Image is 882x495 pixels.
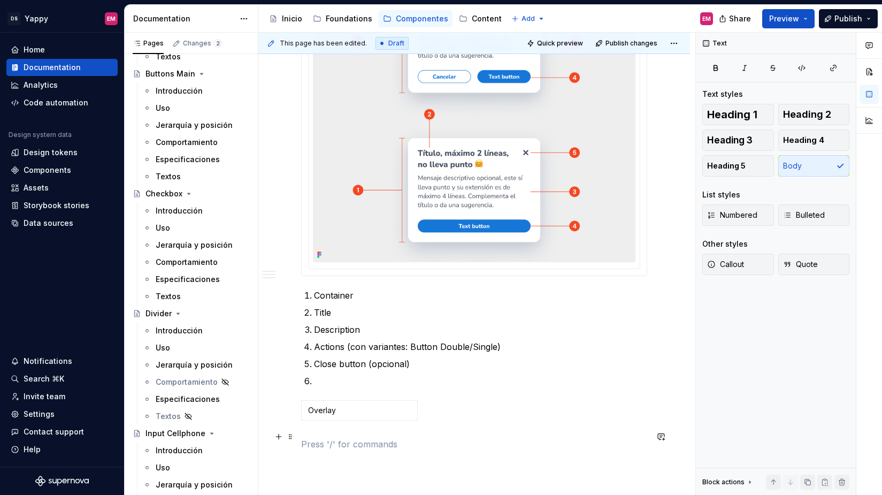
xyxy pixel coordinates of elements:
div: Especificaciones [156,394,220,405]
div: Especificaciones [156,154,220,165]
div: Content [472,13,502,24]
button: Heading 5 [702,155,774,177]
td: Overlay [302,401,418,421]
div: Divider [145,308,172,319]
p: Title [314,306,647,319]
div: Uso [156,342,170,353]
div: Jerarquía y posición [156,240,233,250]
div: Documentation [133,13,234,24]
div: Textos [156,171,181,182]
div: Invite team [24,391,65,402]
button: Callout [702,254,774,275]
a: Jerarquía y posición [139,356,254,374]
button: Heading 1 [702,104,774,125]
a: Componentes [379,10,452,27]
div: Changes [183,39,222,48]
span: Publish [834,13,862,24]
a: Jerarquía y posición [139,117,254,134]
span: Add [521,14,535,23]
a: Data sources [6,215,118,232]
a: Checkbox [128,185,254,202]
div: Components [24,165,71,176]
div: Uso [156,103,170,113]
p: Actions (con variantes: Button Double/Single) [314,340,647,353]
div: Page tree [265,8,506,29]
a: Textos [139,48,254,65]
button: Numbered [702,204,774,226]
a: Content [455,10,506,27]
a: Especificaciones [139,391,254,408]
p: Close button (opcional) [314,357,647,370]
button: Notifications [6,353,118,370]
div: Componentes [396,13,448,24]
span: Heading 2 [783,109,831,120]
a: Textos [139,408,254,425]
a: Inicio [265,10,306,27]
a: Textos [139,288,254,305]
div: Yappy [25,13,48,24]
div: Introducción [156,445,203,456]
a: Uso [139,459,254,476]
a: Introducción [139,442,254,459]
a: Introducción [139,322,254,339]
a: Input Cellphone [128,425,254,442]
span: Heading 3 [707,135,753,146]
div: Uso [156,462,170,473]
div: Comportamiento [156,377,218,387]
button: Heading 3 [702,130,774,151]
div: Home [24,44,45,55]
span: Numbered [707,210,757,220]
a: Divider [128,305,254,322]
button: Help [6,441,118,458]
a: Comportamiento [139,134,254,151]
a: Assets [6,179,118,196]
div: List styles [702,189,740,200]
div: Pages [133,39,164,48]
button: DSYappyEM [2,7,122,30]
div: Comportamiento [156,257,218,268]
div: Inicio [282,13,302,24]
div: Data sources [24,218,73,229]
div: Jerarquía y posición [156,479,233,490]
div: Foundations [326,13,372,24]
button: Publish changes [592,36,662,51]
div: Analytics [24,80,58,90]
span: Share [729,13,751,24]
span: Callout [707,259,744,270]
a: Foundations [309,10,377,27]
svg: Supernova Logo [35,476,89,486]
button: Quick preview [524,36,588,51]
div: Textos [156,51,181,62]
p: Container [314,289,647,302]
span: This page has been edited. [280,39,367,48]
a: Design tokens [6,144,118,161]
div: Input Cellphone [145,428,205,439]
div: Help [24,444,41,455]
a: Introducción [139,82,254,100]
button: Contact support [6,423,118,440]
a: Comportamiento [139,254,254,271]
div: DS [7,12,20,25]
button: Share [714,9,758,28]
span: 2 [213,39,222,48]
div: Textos [156,411,181,422]
div: Design system data [9,131,72,139]
button: Heading 4 [778,130,850,151]
a: Uso [139,339,254,356]
div: Uso [156,223,170,233]
a: Storybook stories [6,197,118,214]
div: Code automation [24,97,88,108]
span: Bulleted [783,210,825,220]
div: Block actions [702,478,745,486]
a: Buttons Main [128,65,254,82]
span: Heading 4 [783,135,824,146]
button: Quote [778,254,850,275]
button: Preview [762,9,815,28]
div: Jerarquía y posición [156,120,233,131]
div: Especificaciones [156,274,220,285]
a: Home [6,41,118,58]
button: Heading 2 [778,104,850,125]
div: Block actions [702,475,754,490]
button: Bulleted [778,204,850,226]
